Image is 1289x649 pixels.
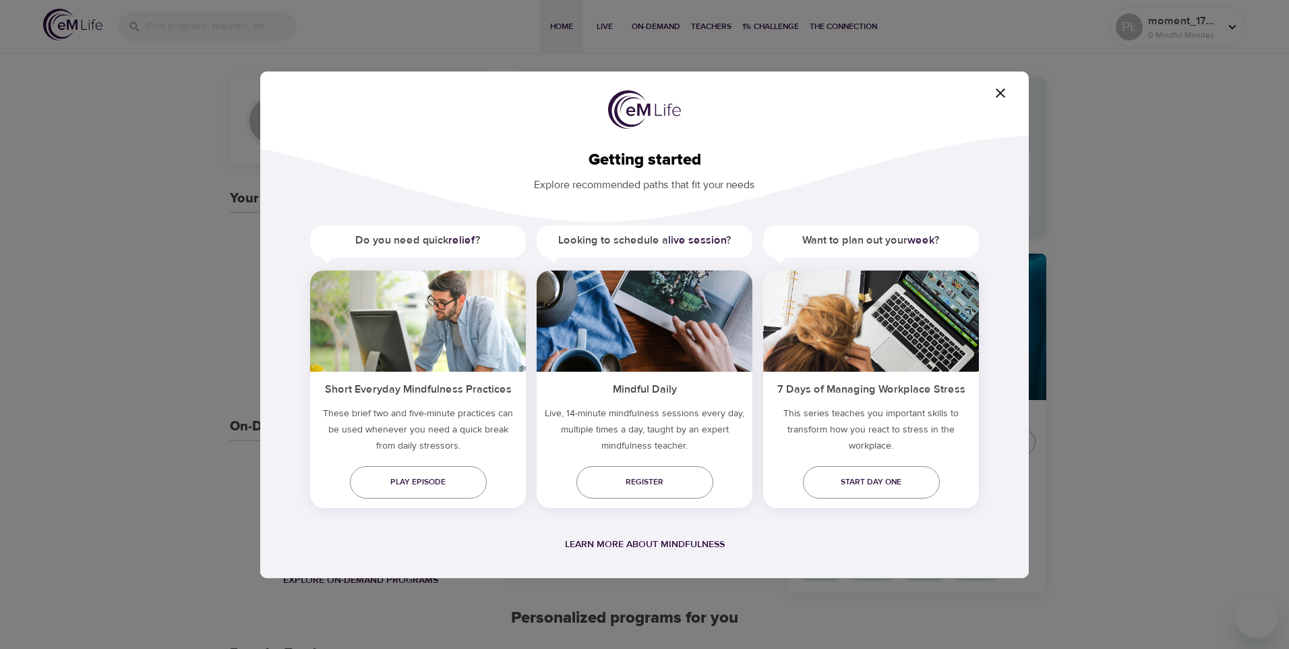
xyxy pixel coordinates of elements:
span: Register [587,475,702,489]
span: Start day one [814,475,929,489]
p: Explore recommended paths that fit your needs [282,169,1007,193]
p: This series teaches you important skills to transform how you react to stress in the workplace. [763,405,979,459]
h5: Want to plan out your ? [763,225,979,256]
span: Play episode [361,475,476,489]
h5: Do you need quick ? [310,225,526,256]
a: live session [668,233,726,247]
h5: These brief two and five-minute practices can be used whenever you need a quick break from daily ... [310,405,526,459]
h5: Mindful Daily [537,372,752,405]
h2: Getting started [282,150,1007,170]
h5: 7 Days of Managing Workplace Stress [763,372,979,405]
img: logo [608,90,681,130]
h5: Short Everyday Mindfulness Practices [310,372,526,405]
img: ims [537,271,752,372]
a: Learn more about mindfulness [565,538,725,551]
h5: Looking to schedule a ? [537,225,752,256]
img: ims [310,271,526,372]
a: week [907,233,934,247]
a: relief [448,233,475,247]
a: Register [576,466,713,499]
img: ims [763,271,979,372]
a: Start day one [803,466,940,499]
a: Play episode [350,466,487,499]
p: Live, 14-minute mindfulness sessions every day, multiple times a day, taught by an expert mindful... [537,405,752,459]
